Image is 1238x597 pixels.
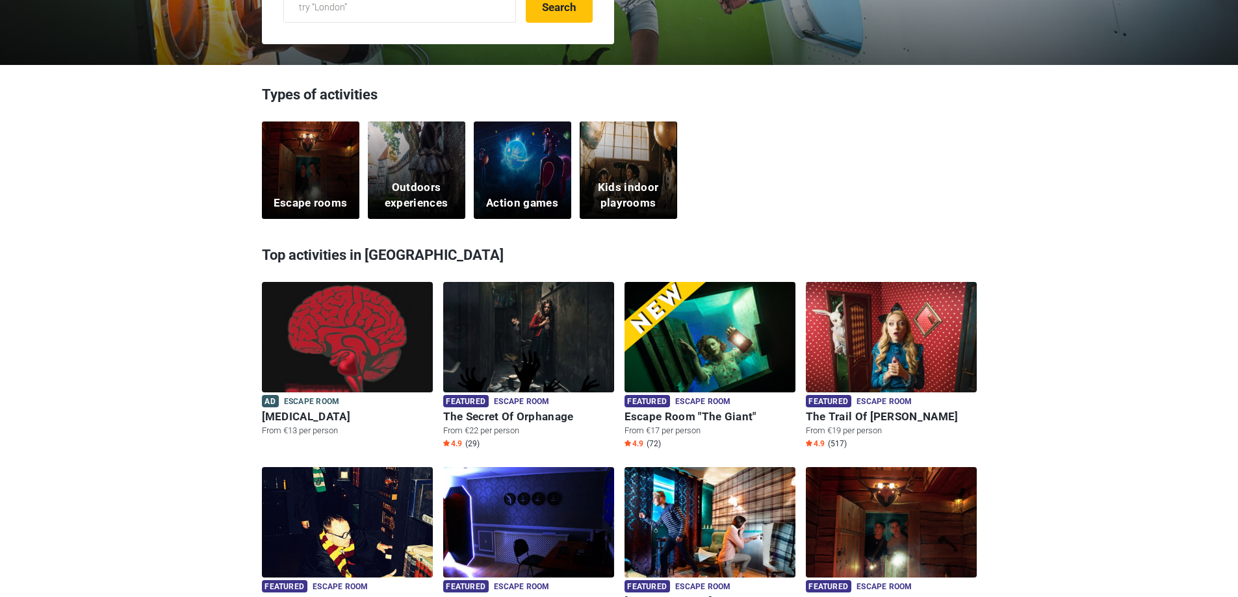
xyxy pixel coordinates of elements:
[625,467,795,594] img: Sherlock Holmes
[806,425,977,437] p: From €19 per person
[625,395,670,407] span: Featured
[494,395,549,409] span: Escape room
[262,425,433,437] p: From €13 per person
[625,438,643,449] span: 4.9
[806,580,851,592] span: Featured
[376,180,457,211] h5: Outdoors experiences
[274,196,348,211] h5: Escape rooms
[443,282,614,409] img: The Secret Of Orphanage
[262,395,279,407] span: Ad
[806,395,851,407] span: Featured
[806,467,977,594] img: Shambala
[262,282,433,409] img: Paranoia
[494,580,549,594] span: Escape room
[806,410,977,424] h6: The Trail Of [PERSON_NAME]
[262,84,977,112] h3: Types of activities
[806,282,977,409] img: The Trail Of Alice
[806,440,812,446] img: Star
[313,580,368,594] span: Escape room
[828,438,847,449] span: (517)
[625,425,795,437] p: From €17 per person
[857,580,912,594] span: Escape room
[806,282,977,451] a: The Trail Of Alice Featured Escape room The Trail Of [PERSON_NAME] From €19 per person Star4.9 (517)
[284,395,339,409] span: Escape room
[262,410,433,424] h6: [MEDICAL_DATA]
[443,425,614,437] p: From €22 per person
[474,121,571,219] a: Action games
[443,438,462,449] span: 4.9
[465,438,480,449] span: (29)
[262,238,977,272] h3: Top activities in [GEOGRAPHIC_DATA]
[587,180,669,211] h5: Kids indoor playrooms
[443,410,614,424] h6: The Secret Of Orphanage
[443,467,614,594] img: Escape The Bank
[857,395,912,409] span: Escape room
[675,580,730,594] span: Escape room
[262,467,433,594] img: School Of Wizards
[647,438,661,449] span: (72)
[806,438,825,449] span: 4.9
[443,580,489,592] span: Featured
[580,121,677,219] a: Kids indoor playrooms
[443,440,450,446] img: Star
[368,121,465,219] a: Outdoors experiences
[625,282,795,409] img: Escape Room "The Giant"
[262,580,307,592] span: Featured
[625,410,795,424] h6: Escape Room "The Giant"
[443,282,614,451] a: The Secret Of Orphanage Featured Escape room The Secret Of Orphanage From €22 per person Star4.9 ...
[625,282,795,451] a: Escape Room "The Giant" Featured Escape room Escape Room "The Giant" From €17 per person Star4.9 ...
[625,580,670,592] span: Featured
[486,196,558,211] h5: Action games
[675,395,730,409] span: Escape room
[262,282,433,439] a: Paranoia Ad Escape room [MEDICAL_DATA] From €13 per person
[262,121,359,219] a: Escape rooms
[443,395,489,407] span: Featured
[625,440,631,446] img: Star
